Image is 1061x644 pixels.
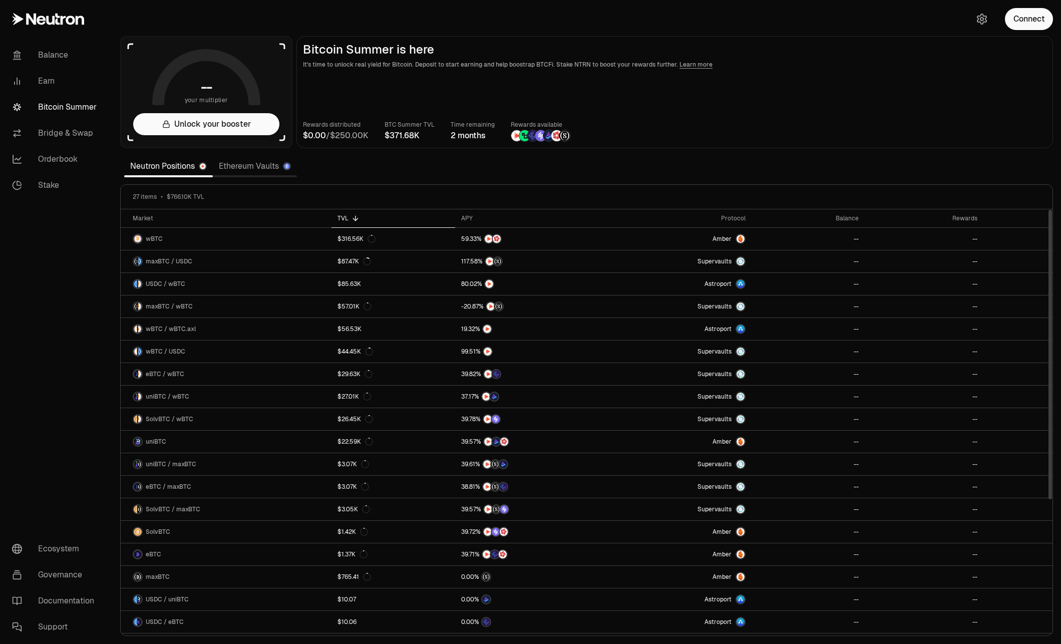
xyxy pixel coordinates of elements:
img: Ethereum Logo [284,163,290,169]
a: $44.45K [331,341,455,363]
div: $44.45K [337,348,373,356]
a: wBTC LogoUSDC LogowBTC / USDC [121,341,331,363]
a: $1.42K [331,521,455,543]
button: NTRNSolv Points [461,414,597,424]
a: SolvBTC LogomaxBTC LogoSolvBTC / maxBTC [121,498,331,520]
a: NTRNStructured Points [455,295,603,317]
img: Solv Points [492,528,500,536]
a: -- [752,341,865,363]
a: -- [865,250,983,272]
a: Neutron Positions [124,156,213,176]
a: -- [865,341,983,363]
a: -- [752,295,865,317]
img: Structured Points [482,573,490,581]
img: Structured Points [492,505,500,513]
a: $29.63K [331,363,455,385]
a: -- [865,611,983,633]
a: maxBTC LogoUSDC LogomaxBTC / USDC [121,250,331,272]
a: $22.59K [331,431,455,453]
a: -- [752,543,865,565]
img: Supervaults [737,348,745,356]
button: NTRNStructured Points [461,256,597,266]
img: USDC Logo [134,280,137,288]
a: Ethereum Vaults [213,156,297,176]
div: $26.45K [337,415,373,423]
img: NTRN [484,415,492,423]
a: -- [865,498,983,520]
a: -- [865,588,983,610]
img: wBTC.axl Logo [138,325,142,333]
a: NTRNMars Fragments [455,228,603,250]
span: USDC / eBTC [146,618,184,626]
button: Connect [1005,8,1053,30]
div: $3.07K [337,460,369,468]
img: Structured Points [491,460,499,468]
a: -- [865,295,983,317]
a: SupervaultsSupervaults [603,363,752,385]
img: Structured Points [494,257,502,265]
div: $1.42K [337,528,368,536]
div: $27.01K [337,393,371,401]
a: eBTC LogomaxBTC LogoeBTC / maxBTC [121,476,331,498]
a: -- [752,250,865,272]
a: $316.56K [331,228,455,250]
img: Structured Points [491,483,499,491]
span: Supervaults [697,302,732,310]
a: USDC LogoeBTC LogoUSDC / eBTC [121,611,331,633]
img: Bedrock Diamonds [543,130,554,141]
img: NTRN [484,348,492,356]
div: TVL [337,214,449,222]
span: Astroport [704,280,732,288]
img: Solv Points [492,415,500,423]
a: -- [865,318,983,340]
span: $766.10K TVL [167,193,204,201]
img: wBTC Logo [138,415,142,423]
a: $57.01K [331,295,455,317]
img: wBTC Logo [138,393,142,401]
a: uniBTC LogowBTC LogouniBTC / wBTC [121,386,331,408]
a: SupervaultsSupervaults [603,386,752,408]
img: NTRN [487,302,495,310]
img: Solv Points [500,505,508,513]
a: $3.05K [331,498,455,520]
a: NTRNBedrock Diamonds [455,386,603,408]
a: -- [752,363,865,385]
a: Bitcoin Summer [4,94,108,120]
span: Astroport [704,618,732,626]
img: Amber [737,573,745,581]
img: USDC Logo [138,348,142,356]
div: $3.05K [337,505,370,513]
span: wBTC / wBTC.axl [146,325,196,333]
img: Supervaults [737,483,745,491]
img: NTRN [511,130,522,141]
button: Bedrock Diamonds [461,594,597,604]
a: -- [752,431,865,453]
button: NTRNEtherFi Points [461,369,597,379]
div: APY [461,214,597,222]
span: your multiplier [185,95,228,105]
a: maxBTC LogowBTC LogomaxBTC / wBTC [121,295,331,317]
img: Supervaults [737,370,745,378]
img: maxBTC Logo [134,257,137,265]
img: Mars Fragments [493,235,501,243]
span: SolvBTC [146,528,170,536]
a: NTRNSolv Points [455,408,603,430]
img: NTRN [483,325,491,333]
img: USDC Logo [134,595,137,603]
a: Ecosystem [4,536,108,562]
button: EtherFi Points [461,617,597,627]
div: $22.59K [337,438,373,446]
p: It's time to unlock real yield for Bitcoin. Deposit to start earning and help boostrap BTCFi. Sta... [303,60,1046,70]
a: -- [865,408,983,430]
a: Earn [4,68,108,94]
span: Amber [713,573,732,581]
img: wBTC Logo [138,370,142,378]
img: NTRN [486,257,494,265]
div: / [303,130,369,142]
div: $57.01K [337,302,372,310]
a: NTRNEtherFi PointsMars Fragments [455,543,603,565]
a: $10.06 [331,611,455,633]
img: Supervaults [737,393,745,401]
span: uniBTC [146,438,166,446]
img: NTRN [482,393,490,401]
